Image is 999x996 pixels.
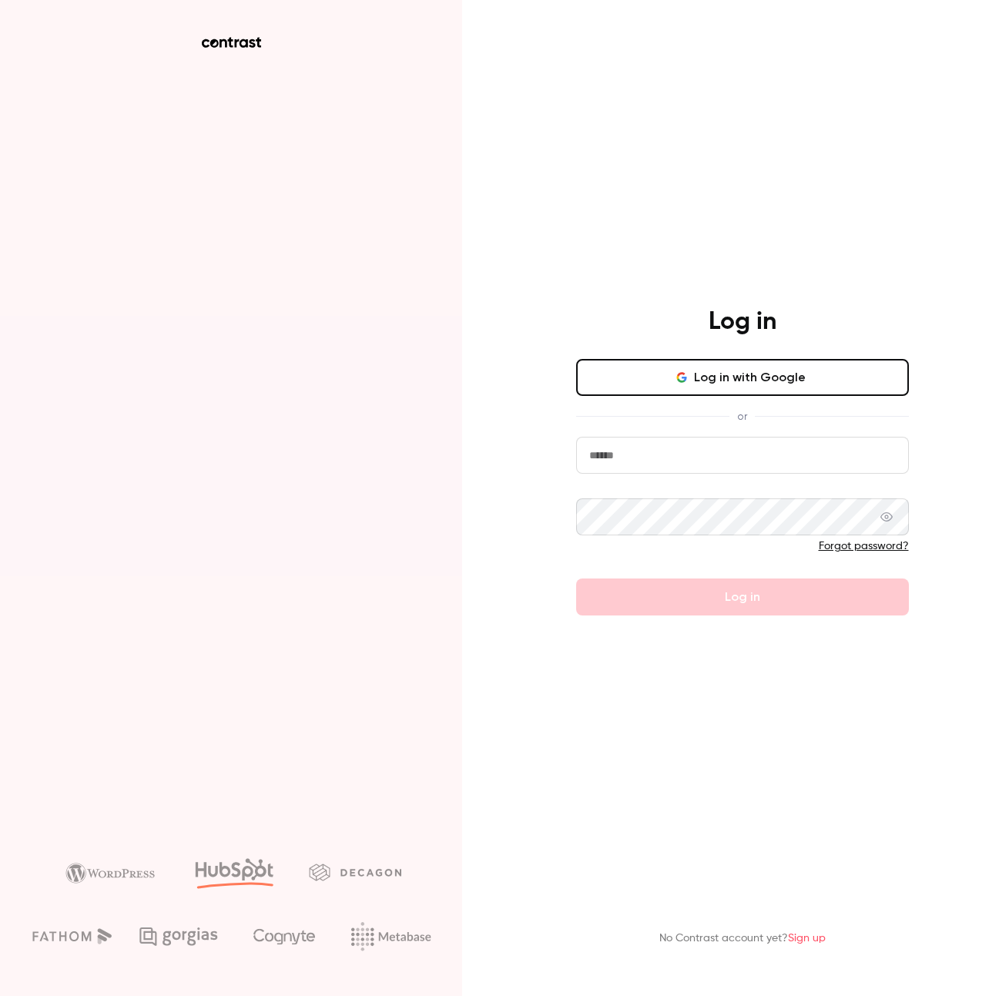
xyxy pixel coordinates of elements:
a: Forgot password? [819,541,909,552]
button: Log in with Google [576,359,909,396]
span: or [729,408,755,424]
a: Sign up [788,933,826,944]
p: No Contrast account yet? [659,931,826,947]
img: decagon [309,864,401,880]
h4: Log in [709,307,776,337]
